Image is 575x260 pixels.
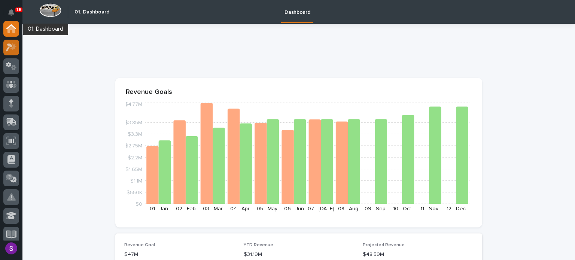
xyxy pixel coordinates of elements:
p: 16 [16,7,21,12]
button: users-avatar [3,241,19,256]
text: 12 - Dec [447,206,466,211]
h2: 01. Dashboard [74,9,109,15]
text: 09 - Sep [365,206,386,211]
text: 06 - Jun [284,206,304,211]
tspan: $550K [127,190,142,195]
tspan: $1.65M [125,166,142,172]
text: 10 - Oct [393,206,411,211]
tspan: $2.75M [125,143,142,149]
tspan: $2.2M [128,155,142,160]
span: YTD Revenue [244,243,273,247]
text: 04 - Apr [230,206,250,211]
p: Revenue Goals [126,88,472,97]
span: Projected Revenue [363,243,405,247]
span: Revenue Goal [124,243,155,247]
tspan: $0 [136,202,142,207]
tspan: $1.1M [130,178,142,183]
text: 08 - Aug [338,206,358,211]
text: 11 - Nov [420,206,438,211]
p: $48.59M [363,251,473,259]
img: Workspace Logo [39,3,61,17]
button: Notifications [3,4,19,20]
text: 02 - Feb [176,206,196,211]
p: $47M [124,251,235,259]
tspan: $3.3M [128,132,142,137]
text: 03 - Mar [203,206,223,211]
text: 01 - Jan [150,206,168,211]
div: Notifications16 [9,9,19,21]
text: 07 - [DATE] [308,206,334,211]
tspan: $4.77M [125,102,142,107]
p: $31.19M [244,251,354,259]
text: 05 - May [257,206,277,211]
tspan: $3.85M [125,120,142,125]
